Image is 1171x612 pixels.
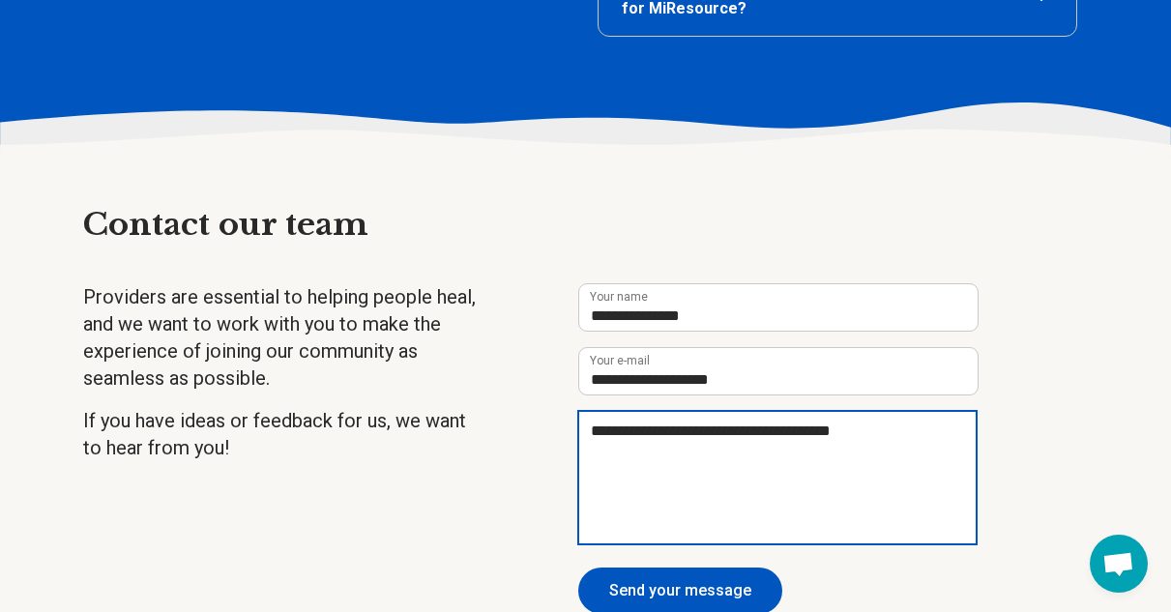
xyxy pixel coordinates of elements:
div: Open chat [1090,535,1148,593]
p: If you have ideas or feedback for us, we want to hear from you! [83,407,485,461]
label: Your name [590,291,648,303]
label: Your e-mail [590,355,650,366]
p: Providers are essential to helping people heal, and we want to work with you to make the experien... [83,283,485,392]
h2: Contact our team [83,205,1089,246]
